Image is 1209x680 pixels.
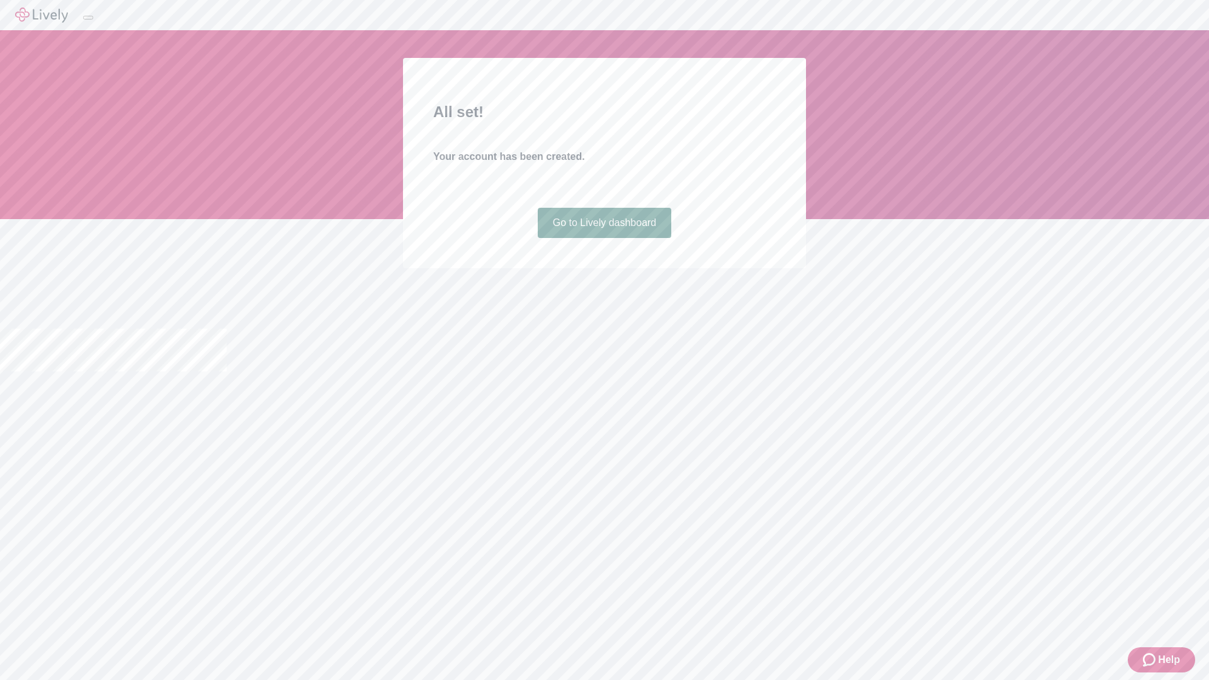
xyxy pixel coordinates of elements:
[83,16,93,20] button: Log out
[1158,652,1180,667] span: Help
[1143,652,1158,667] svg: Zendesk support icon
[538,208,672,238] a: Go to Lively dashboard
[15,8,68,23] img: Lively
[433,149,776,164] h4: Your account has been created.
[433,101,776,123] h2: All set!
[1128,647,1195,672] button: Zendesk support iconHelp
